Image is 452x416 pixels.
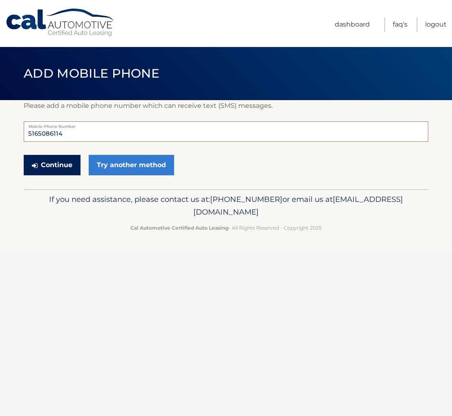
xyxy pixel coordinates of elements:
strong: Cal Automotive Certified Auto Leasing [130,225,228,231]
a: Cal Automotive [5,8,116,37]
button: Continue [24,155,81,175]
p: - All Rights Reserved - Copyright 2025 [29,224,423,232]
a: Logout [425,18,447,32]
label: Mobile Phone Number [24,121,428,128]
span: Add Mobile Phone [24,66,159,81]
span: [PHONE_NUMBER] [210,195,282,204]
a: Dashboard [335,18,370,32]
p: Please add a mobile phone number which can receive text (SMS) messages. [24,100,428,112]
input: Mobile Phone Number [24,121,428,142]
a: FAQ's [393,18,407,32]
a: Try another method [89,155,174,175]
p: If you need assistance, please contact us at: or email us at [29,193,423,219]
